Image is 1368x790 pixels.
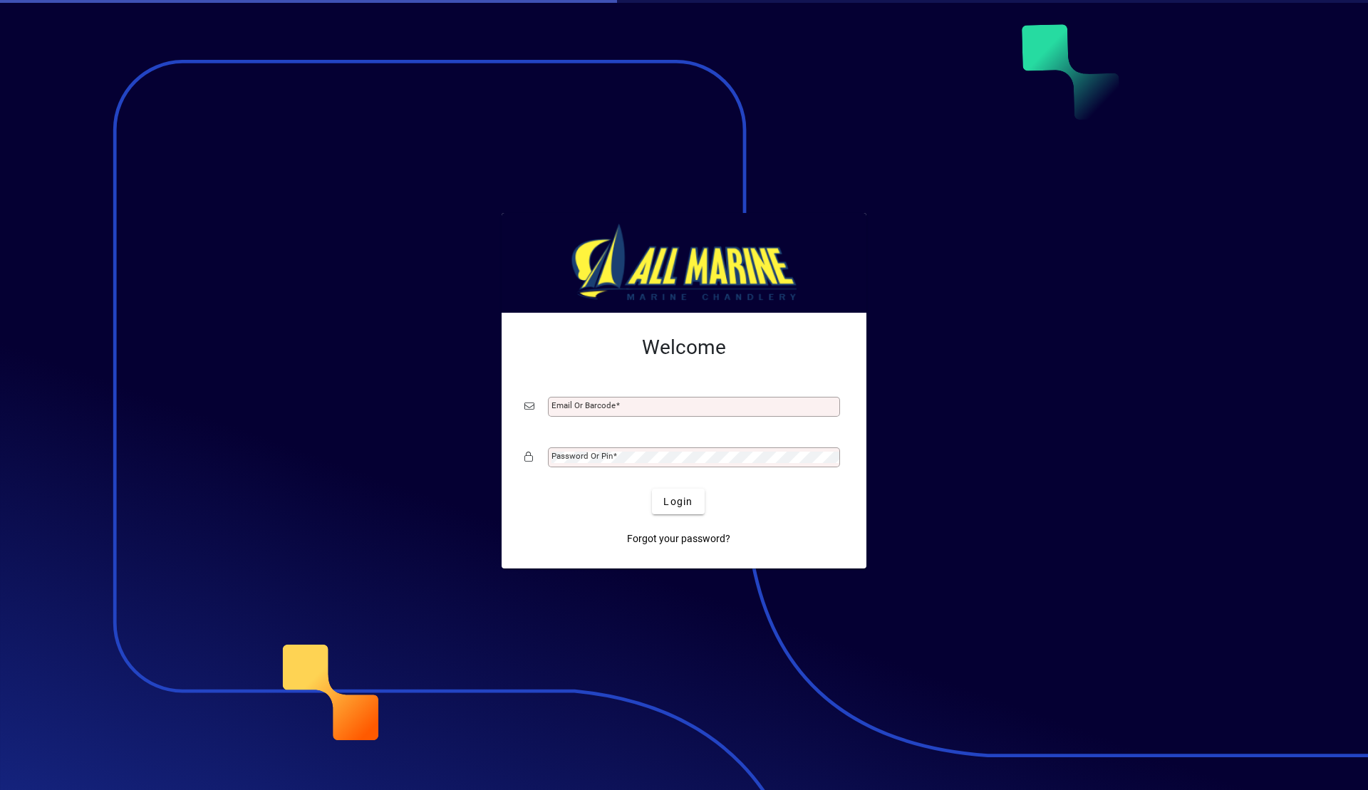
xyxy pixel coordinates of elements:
[621,526,736,551] a: Forgot your password?
[652,489,704,514] button: Login
[627,531,730,546] span: Forgot your password?
[524,336,844,360] h2: Welcome
[551,451,613,461] mat-label: Password or Pin
[663,494,693,509] span: Login
[551,400,616,410] mat-label: Email or Barcode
